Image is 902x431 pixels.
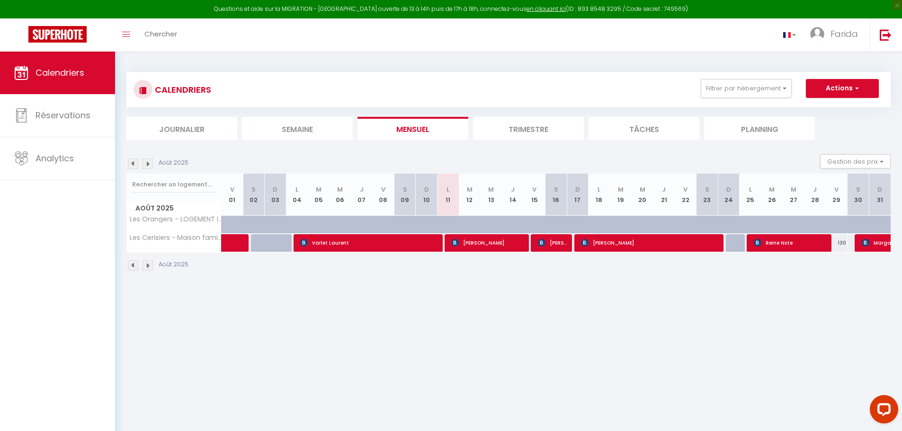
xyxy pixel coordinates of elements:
abbr: M [640,185,645,194]
span: Chercher [144,29,177,39]
li: Tâches [589,117,699,140]
span: [PERSON_NAME] [538,234,567,252]
span: Les Orangers - LOGEMENT INDÉPENDANT - 2 personnes [128,216,223,223]
p: Août 2025 [159,158,188,167]
th: 16 [545,174,567,216]
span: [PERSON_NAME] [581,234,719,252]
span: Les Cerisiers ~ Maison familiale, 5 min du centre [128,234,223,241]
button: Filtrer par hébergement [701,79,792,98]
th: 21 [653,174,675,216]
abbr: J [360,185,364,194]
abbr: V [230,185,234,194]
abbr: V [381,185,385,194]
th: 01 [222,174,243,216]
span: [PERSON_NAME] [451,234,524,252]
th: 31 [869,174,891,216]
span: Août 2025 [127,202,221,215]
th: 07 [351,174,373,216]
iframe: LiveChat chat widget [862,391,902,431]
th: 11 [437,174,459,216]
th: 02 [243,174,265,216]
th: 09 [394,174,416,216]
abbr: L [295,185,298,194]
abbr: L [749,185,752,194]
abbr: S [403,185,407,194]
th: 28 [804,174,826,216]
abbr: L [447,185,449,194]
img: Super Booking [28,26,87,43]
span: Reine Note [754,234,826,252]
th: 22 [675,174,697,216]
th: 27 [783,174,804,216]
span: Varlet Laurent [300,234,438,252]
th: 18 [589,174,610,216]
th: 17 [567,174,589,216]
th: 08 [373,174,394,216]
abbr: J [511,185,515,194]
abbr: D [273,185,277,194]
span: Farida [831,28,858,40]
input: Rechercher un logement... [132,176,216,193]
abbr: M [618,185,624,194]
abbr: L [598,185,600,194]
abbr: M [488,185,494,194]
span: Calendriers [36,67,84,79]
abbr: M [316,185,322,194]
th: 12 [459,174,481,216]
abbr: D [575,185,580,194]
h3: CALENDRIERS [152,79,211,100]
abbr: V [532,185,536,194]
th: 14 [502,174,524,216]
abbr: D [726,185,731,194]
img: ... [810,27,824,41]
abbr: S [554,185,558,194]
abbr: M [791,185,796,194]
th: 29 [826,174,848,216]
abbr: M [467,185,473,194]
span: Analytics [36,152,74,164]
button: Actions [806,79,879,98]
div: 130 [826,234,848,252]
abbr: V [834,185,839,194]
button: Gestion des prix [820,154,891,168]
th: 20 [632,174,653,216]
img: logout [880,29,892,41]
th: 26 [761,174,783,216]
th: 19 [610,174,632,216]
th: 23 [697,174,718,216]
li: Mensuel [357,117,468,140]
th: 10 [416,174,438,216]
abbr: V [683,185,688,194]
a: ... Farida [803,18,870,52]
abbr: D [424,185,429,194]
abbr: S [251,185,256,194]
li: Semaine [242,117,353,140]
li: Journalier [126,117,237,140]
abbr: D [877,185,882,194]
abbr: J [813,185,817,194]
abbr: M [337,185,343,194]
abbr: S [705,185,709,194]
abbr: S [856,185,860,194]
th: 06 [329,174,351,216]
li: Trimestre [473,117,584,140]
th: 03 [265,174,286,216]
li: Planning [704,117,815,140]
th: 13 [481,174,502,216]
th: 25 [740,174,761,216]
span: Réservations [36,109,90,121]
th: 04 [286,174,308,216]
abbr: J [662,185,666,194]
a: en cliquant ici [527,5,566,13]
p: Août 2025 [159,260,188,269]
abbr: M [769,185,775,194]
th: 15 [524,174,545,216]
th: 05 [308,174,330,216]
th: 24 [718,174,740,216]
a: Chercher [137,18,184,52]
th: 30 [848,174,869,216]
